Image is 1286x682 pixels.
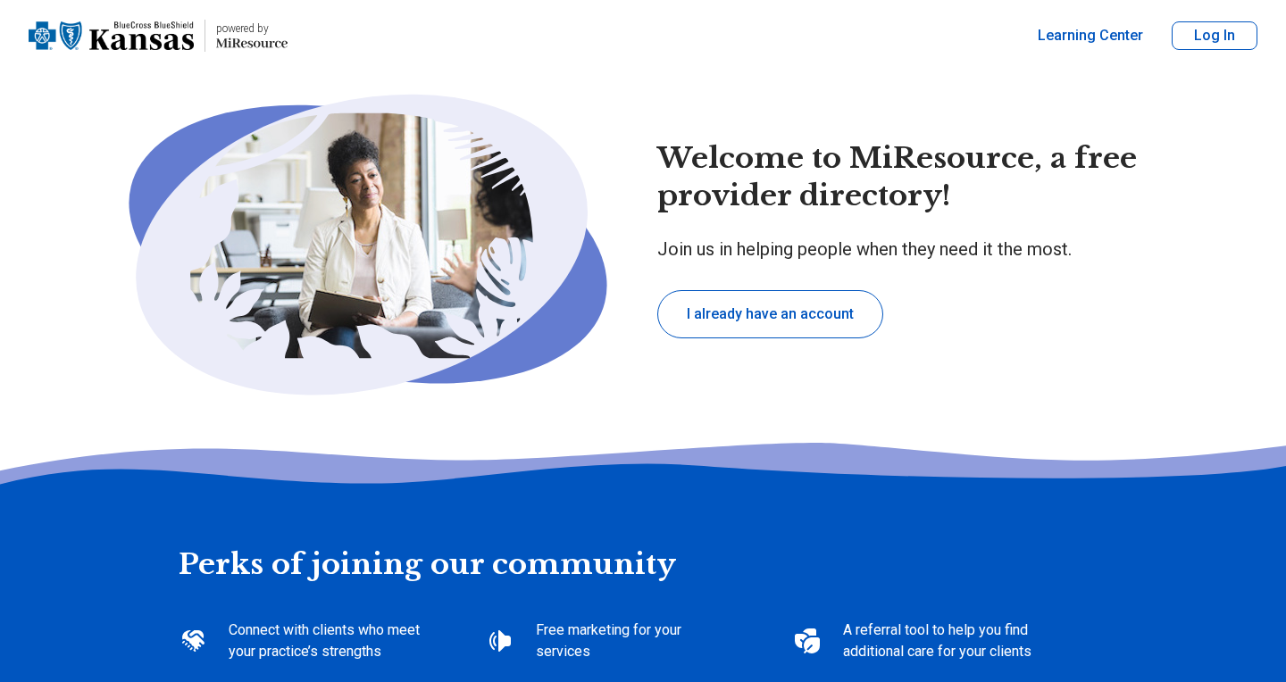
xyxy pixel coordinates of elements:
[657,290,883,338] button: I already have an account
[657,140,1186,214] h1: Welcome to MiResource, a free provider directory!
[843,620,1043,662] p: A referral tool to help you find additional care for your clients
[1038,25,1143,46] a: Learning Center
[216,21,288,36] p: powered by
[29,7,288,64] a: Home page
[229,620,429,662] p: Connect with clients who meet your practice’s strengths
[179,489,1107,584] h2: Perks of joining our community
[657,237,1186,262] p: Join us in helping people when they need it the most.
[1172,21,1257,50] button: Log In
[536,620,736,662] p: Free marketing for your services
